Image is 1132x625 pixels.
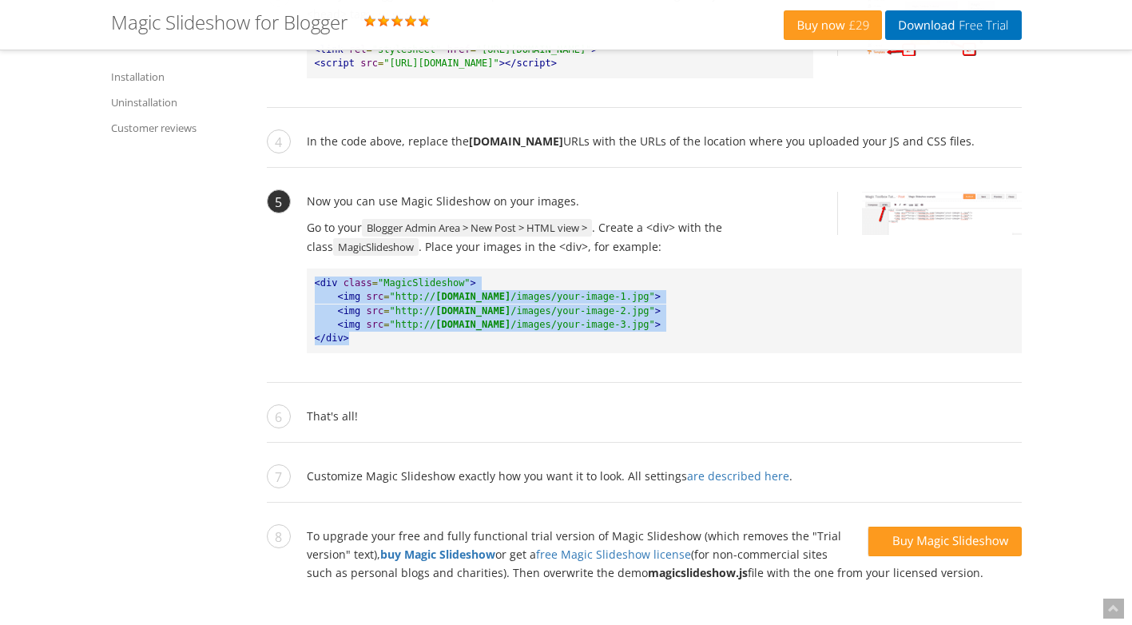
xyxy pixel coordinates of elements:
li: To upgrade your free and fully functional trial version of Magic Slideshow (which removes the "Tr... [267,527,1022,599]
span: = [372,277,378,289]
span: £29 [845,19,870,32]
span: [DOMAIN_NAME] [435,319,510,330]
span: /images/your-image-3.jpg" [510,319,655,330]
a: Buy Magic Slideshow [868,527,1022,556]
span: "http:// [389,319,435,330]
span: "http:// [389,305,435,316]
a: buy Magic Slideshow [380,547,495,562]
span: Free Trial [955,19,1008,32]
span: > [655,291,661,302]
span: = [383,291,389,302]
li: That's all! [267,407,1022,443]
span: </div> [315,332,349,344]
h1: Magic Slideshow for Blogger [111,12,348,33]
a: Insert HTML code for Magic Slideshow in Blogger admin [837,192,1022,235]
span: src [367,291,384,302]
span: "http:// [389,291,435,302]
span: > [655,305,661,316]
span: = [378,58,383,69]
span: [DOMAIN_NAME] [435,305,510,316]
span: src [367,319,384,330]
img: Insert HTML code for Magic Slideshow in Blogger admin [862,192,1022,235]
div: Rating: 5.0 ( ) [111,12,784,38]
li: Customize Magic Slideshow exactly how you want it to look. All settings . [267,467,1022,503]
b: [DOMAIN_NAME] [469,133,563,149]
a: free Magic Slideshow license [536,547,691,562]
a: are described here [687,468,789,484]
span: = [383,319,389,330]
span: src [367,305,384,316]
span: "MagicSlideshow" [378,277,471,289]
span: src [360,58,378,69]
span: MagicSlideshow [333,238,419,256]
li: In the code above, replace the URLs with the URLs of the location where you uploaded your JS and ... [267,132,1022,168]
span: ></script> [499,58,557,69]
span: Blogger Admin Area > New Post > HTML view > [362,219,592,237]
span: class [344,277,372,289]
span: <img [337,305,360,316]
a: DownloadFree Trial [885,10,1021,40]
span: /images/your-image-1.jpg" [510,291,655,302]
p: Go to your . Create a <div> with the class . Place your images in the <div>, for example: [307,218,1022,257]
p: Now you can use Magic Slideshow on your images. [307,192,1022,210]
span: <img [337,291,360,302]
span: > [471,277,476,289]
span: = [383,305,389,316]
span: <script [315,58,355,69]
strong: magicslideshow.js [648,565,748,580]
span: [DOMAIN_NAME] [435,291,510,302]
span: "[URL][DOMAIN_NAME]" [383,58,499,69]
span: <img [337,319,360,330]
span: <div [315,277,338,289]
a: Buy now£29 [784,10,882,40]
span: /images/your-image-2.jpg" [510,305,655,316]
span: > [655,319,661,330]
